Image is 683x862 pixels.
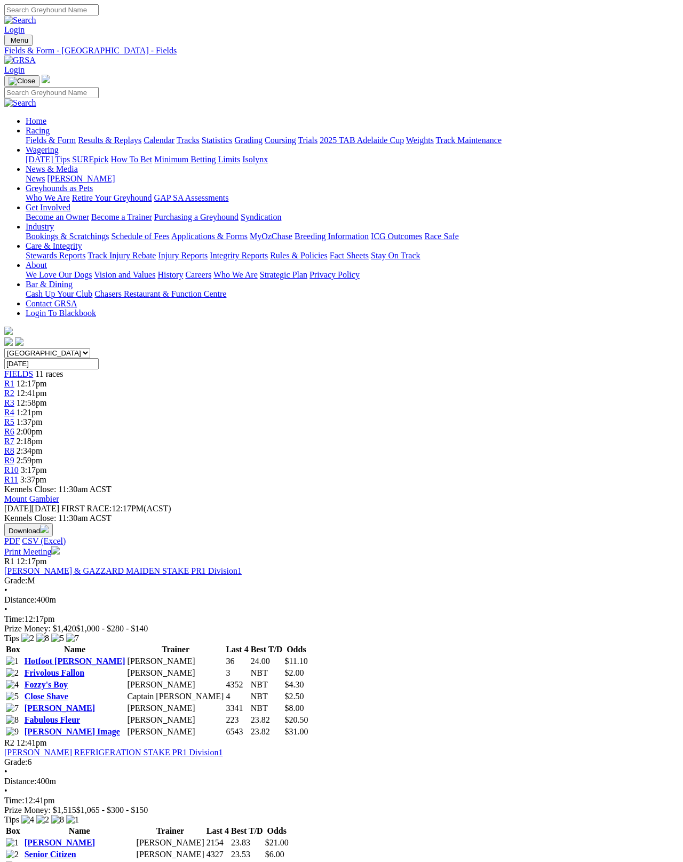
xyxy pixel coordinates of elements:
[265,838,289,847] span: $21.00
[26,193,70,202] a: Who We Are
[250,715,283,725] td: 23.82
[6,668,19,678] img: 2
[4,389,14,398] a: R2
[26,251,679,260] div: Care & Integrity
[4,87,99,98] input: Search
[4,523,53,536] button: Download
[4,634,19,643] span: Tips
[4,465,19,475] a: R10
[295,232,369,241] a: Breeding Information
[4,456,14,465] span: R9
[127,691,225,702] td: Captain [PERSON_NAME]
[127,644,225,655] th: Trainer
[6,692,19,701] img: 5
[24,826,135,836] th: Name
[17,389,47,398] span: 12:41pm
[4,398,14,407] a: R3
[94,270,155,279] a: Vision and Values
[4,475,18,484] span: R11
[26,136,679,145] div: Racing
[284,680,304,689] span: $4.30
[26,232,679,241] div: Industry
[330,251,369,260] a: Fact Sheets
[51,815,64,825] img: 8
[4,25,25,34] a: Login
[284,657,307,666] span: $11.10
[177,136,200,145] a: Tracks
[250,656,283,667] td: 24.00
[250,703,283,714] td: NBT
[371,251,420,260] a: Stay On Track
[26,289,679,299] div: Bar & Dining
[213,270,258,279] a: Who We Are
[4,358,99,369] input: Select date
[4,446,14,455] a: R8
[231,849,264,860] td: 23.53
[284,715,308,724] span: $20.50
[35,369,63,378] span: 11 races
[4,805,679,815] div: Prize Money: $1,515
[154,212,239,222] a: Purchasing a Greyhound
[26,184,93,193] a: Greyhounds as Pets
[61,504,171,513] span: 12:17PM(ACST)
[88,251,156,260] a: Track Injury Rebate
[36,815,49,825] img: 2
[4,595,679,605] div: 400m
[17,437,43,446] span: 2:18pm
[4,777,36,786] span: Distance:
[242,155,268,164] a: Isolynx
[21,815,34,825] img: 4
[25,692,68,701] a: Close Shave
[17,738,47,747] span: 12:41pm
[284,727,308,736] span: $31.00
[26,251,85,260] a: Stewards Reports
[72,155,108,164] a: SUREpick
[4,614,25,623] span: Time:
[241,212,281,222] a: Syndication
[4,566,242,575] a: [PERSON_NAME] & GAZZARD MAIDEN STAKE PR1 Division1
[6,727,19,737] img: 9
[284,703,304,713] span: $8.00
[4,624,679,634] div: Prize Money: $1,420
[17,417,43,426] span: 1:37pm
[127,679,225,690] td: [PERSON_NAME]
[26,280,73,289] a: Bar & Dining
[206,837,229,848] td: 2154
[225,644,249,655] th: Last 4
[4,504,59,513] span: [DATE]
[4,437,14,446] a: R7
[25,668,84,677] a: Frivolous Fallon
[127,703,225,714] td: [PERSON_NAME]
[76,624,148,633] span: $1,000 - $280 - $140
[91,212,152,222] a: Become a Trainer
[250,668,283,678] td: NBT
[136,826,205,836] th: Trainer
[202,136,233,145] a: Statistics
[25,715,80,724] a: Fabulous Fleur
[260,270,307,279] a: Strategic Plan
[371,232,422,241] a: ICG Outcomes
[72,193,152,202] a: Retire Your Greyhound
[17,557,47,566] span: 12:17pm
[4,494,59,503] a: Mount Gambier
[231,837,264,848] td: 23.83
[26,193,679,203] div: Greyhounds as Pets
[225,715,249,725] td: 223
[36,634,49,643] img: 8
[6,715,19,725] img: 8
[424,232,458,241] a: Race Safe
[76,805,148,814] span: $1,065 - $300 - $150
[4,547,60,556] a: Print Meeting
[136,837,205,848] td: [PERSON_NAME]
[4,738,14,747] span: R2
[94,289,226,298] a: Chasers Restaurant & Function Centre
[154,155,240,164] a: Minimum Betting Limits
[270,251,328,260] a: Rules & Policies
[111,232,169,241] a: Schedule of Fees
[25,727,120,736] a: [PERSON_NAME] Image
[4,427,14,436] a: R6
[26,212,679,222] div: Get Involved
[26,222,54,231] a: Industry
[4,748,223,757] a: [PERSON_NAME] REFRIGERATION STAKE PR1 Division1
